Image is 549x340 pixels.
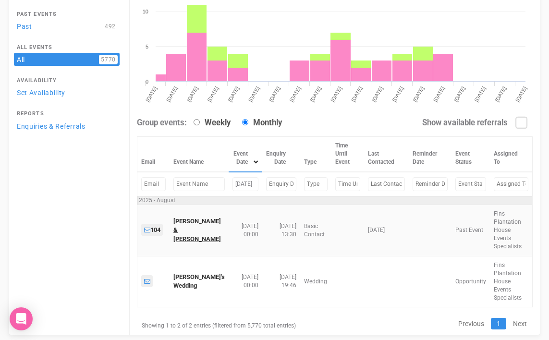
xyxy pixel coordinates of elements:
[304,177,327,191] input: Filter by Type
[455,177,486,191] input: Filter by Event Status
[146,44,148,49] tspan: 5
[165,85,179,103] tspan: [DATE]
[10,307,33,330] div: Open Intercom Messenger
[17,111,117,117] h4: Reports
[189,117,231,129] label: Weekly
[137,317,259,335] div: Showing 1 to 2 of 2 entries (filtered from 5,770 total entries)
[331,137,364,172] th: Time Until Event
[364,137,409,172] th: Last Contacted
[137,196,533,205] td: 2025 - August
[14,20,120,33] a: Past492
[173,218,221,243] a: [PERSON_NAME] & [PERSON_NAME]
[490,205,533,256] td: Fins Plantation House Events Specialists
[145,85,158,103] tspan: [DATE]
[309,85,322,103] tspan: [DATE]
[391,85,405,103] tspan: [DATE]
[141,177,166,191] input: Filter by Email
[451,137,490,172] th: Event Status
[194,119,200,125] input: Weekly
[229,137,262,172] th: Event Date
[490,137,533,172] th: Assigned To
[207,85,220,103] tspan: [DATE]
[186,85,199,103] tspan: [DATE]
[452,318,490,329] a: Previous
[143,9,148,14] tspan: 10
[514,85,528,103] tspan: [DATE]
[266,177,296,191] input: Filter by Enquiry Date
[451,256,490,307] td: Opportunity
[300,205,331,256] td: Basic Contact
[350,85,364,103] tspan: [DATE]
[335,177,360,191] input: Filter by Time Until Event
[14,86,120,99] a: Set Availability
[490,256,533,307] td: Fins Plantation House Events Specialists
[300,256,331,307] td: Wedding
[146,79,148,85] tspan: 0
[173,177,225,191] input: Filter by Event Name
[173,273,225,290] a: [PERSON_NAME]'s Wedding
[494,85,507,103] tspan: [DATE]
[494,177,528,191] input: Filter by Assigned To
[368,177,405,191] input: Filter by Last Contacted
[137,137,170,172] th: Email
[329,85,343,103] tspan: [DATE]
[137,118,187,127] strong: Group events:
[262,205,300,256] td: [DATE] 13:30
[262,256,300,307] td: [DATE] 19:46
[422,118,508,127] strong: Show available referrals
[412,85,425,103] tspan: [DATE]
[364,205,409,256] td: [DATE]
[262,137,300,172] th: Enquiry Date
[451,205,490,256] td: Past Event
[17,12,117,17] h4: Past Events
[300,137,331,172] th: Type
[229,205,262,256] td: [DATE] 00:00
[432,85,446,103] tspan: [DATE]
[371,85,384,103] tspan: [DATE]
[413,177,448,191] input: Filter by Reminder Date
[141,224,163,236] a: 104
[227,85,240,103] tspan: [DATE]
[289,85,302,103] tspan: [DATE]
[242,119,248,125] input: Monthly
[474,85,487,103] tspan: [DATE]
[507,318,533,329] a: Next
[14,120,120,133] a: Enquiries & Referrals
[17,45,117,50] h4: All Events
[14,53,120,66] a: All5770
[99,55,118,64] span: 5770
[237,117,282,129] label: Monthly
[268,85,281,103] tspan: [DATE]
[491,318,506,329] a: 1
[247,85,261,103] tspan: [DATE]
[409,137,451,172] th: Reminder Date
[170,137,229,172] th: Event Name
[103,22,118,31] span: 492
[232,177,258,191] input: Filter by Event Date
[17,78,117,84] h4: Availability
[453,85,466,103] tspan: [DATE]
[229,256,262,307] td: [DATE] 00:00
